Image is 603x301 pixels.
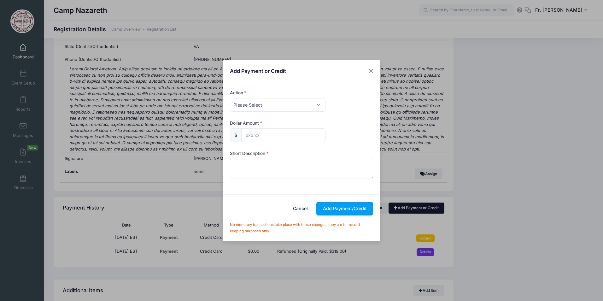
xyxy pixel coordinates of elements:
[316,202,373,215] button: Add Payment/Credit
[230,90,247,96] label: Action
[230,150,269,156] label: Short Description
[230,120,262,126] label: Dollar Amount
[230,128,242,142] div: $
[366,65,377,77] button: Close
[230,67,286,75] h4: Add Payment or Credit
[230,222,360,233] small: No monetary transactions take place with these changes, they are for record keeping purposes only.
[287,202,314,215] button: Cancel
[241,128,325,142] input: xxx.xx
